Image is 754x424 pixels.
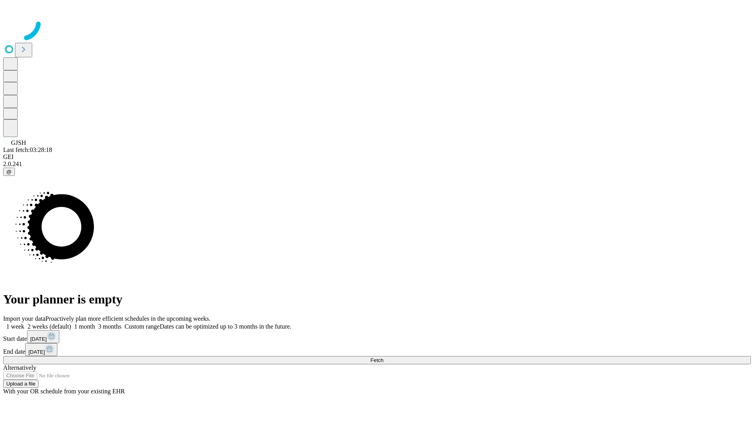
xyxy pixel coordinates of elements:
[3,168,15,176] button: @
[27,330,59,343] button: [DATE]
[3,315,46,322] span: Import your data
[3,343,751,356] div: End date
[160,323,291,330] span: Dates can be optimized up to 3 months in the future.
[11,139,26,146] span: GJSH
[98,323,121,330] span: 3 months
[27,323,71,330] span: 2 weeks (default)
[6,323,24,330] span: 1 week
[30,336,47,342] span: [DATE]
[25,343,57,356] button: [DATE]
[3,154,751,161] div: GEI
[3,146,52,153] span: Last fetch: 03:28:18
[74,323,95,330] span: 1 month
[3,292,751,307] h1: Your planner is empty
[3,330,751,343] div: Start date
[3,388,125,395] span: With your OR schedule from your existing EHR
[28,349,45,355] span: [DATE]
[46,315,210,322] span: Proactively plan more efficient schedules in the upcoming weeks.
[124,323,159,330] span: Custom range
[3,364,36,371] span: Alternatively
[370,357,383,363] span: Fetch
[3,161,751,168] div: 2.0.241
[3,380,38,388] button: Upload a file
[3,356,751,364] button: Fetch
[6,169,12,175] span: @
